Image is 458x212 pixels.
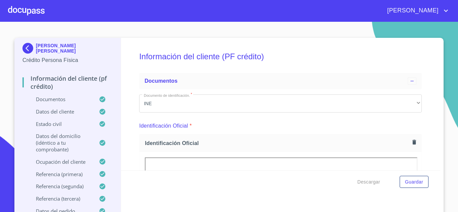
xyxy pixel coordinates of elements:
p: Datos del cliente [22,108,99,115]
span: [PERSON_NAME] [382,5,442,16]
span: Identificación Oficial [145,140,410,147]
p: Información del cliente (PF crédito) [22,74,113,90]
p: Estado Civil [22,121,99,127]
img: Docupass spot blue [22,43,36,54]
p: Documentos [22,96,99,102]
span: Guardar [405,178,423,186]
p: Crédito Persona Física [22,56,113,64]
div: Documentos [139,73,422,89]
button: Guardar [400,176,428,188]
button: account of current user [382,5,450,16]
button: Descargar [355,176,383,188]
p: Referencia (primera) [22,171,99,178]
p: Referencia (segunda) [22,183,99,190]
p: Identificación Oficial [139,122,188,130]
p: Referencia (tercera) [22,195,99,202]
span: Descargar [357,178,380,186]
h5: Información del cliente (PF crédito) [139,43,422,70]
p: Datos del domicilio (idéntico a tu comprobante) [22,133,99,153]
span: Documentos [145,78,177,84]
div: [PERSON_NAME] [PERSON_NAME] [22,43,113,56]
div: INE [139,94,422,113]
p: Ocupación del Cliente [22,158,99,165]
p: [PERSON_NAME] [PERSON_NAME] [36,43,113,54]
